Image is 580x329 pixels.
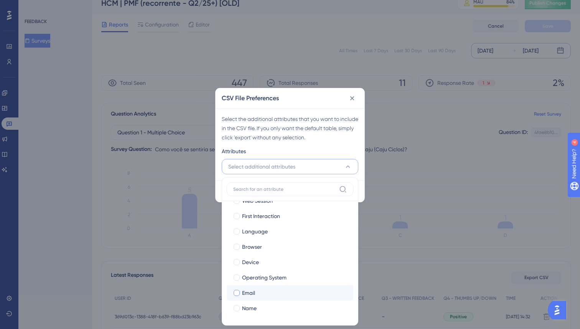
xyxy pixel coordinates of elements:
span: Operating System [242,273,287,282]
iframe: UserGuiding AI Assistant Launcher [548,299,571,322]
span: Name [242,304,257,313]
span: Device [242,258,259,267]
span: Language [242,227,268,236]
span: Select additional attributes [228,162,295,171]
div: 4 [53,4,56,10]
div: Select the additional attributes that you want to include in the CSV file. If you only want the d... [222,114,358,142]
span: Browser [242,242,262,251]
span: First Interaction [242,212,280,221]
span: Attributes [222,147,246,156]
input: Search for an attribute [233,186,336,192]
h2: CSV File Preferences [222,94,279,103]
span: Need Help? [18,2,48,11]
span: Email [242,288,255,298]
